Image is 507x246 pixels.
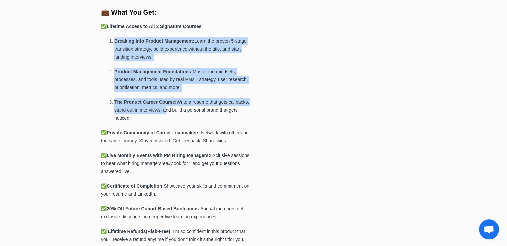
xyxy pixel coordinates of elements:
[101,183,107,189] span: ✅
[107,206,109,211] strong: 2
[101,153,107,158] span: ✅
[107,153,210,158] b: Live Monthly Events with PM Hiring Managers:
[114,99,177,105] b: The Product Career Course:
[479,219,499,239] a: Open chat
[109,206,200,211] b: 0% Off Future Cohort-Based Bootcamps:
[101,206,109,211] span: ✅
[101,130,107,135] span: ✅
[101,24,107,29] span: ✅
[101,229,245,242] span: I'm so confident in this product that you'll receive a refund anytime if you don't think it's the...
[107,130,201,135] b: Private Community of Career Leapmakers:
[107,183,164,189] b: Certificate of Completion:
[114,98,250,122] p: Write a resume that gets callbacks, stand out in interviews, and build a personal brand that gets...
[114,69,248,90] span: Master the mindsets, processes, and tools used by real PMs—strategy, user research, prioritisatio...
[114,37,250,61] p: Learn the proven 5-stage transition strategy, build experience without the title, and start landi...
[101,9,156,16] b: 💼 What You Get:
[107,24,202,29] b: Lifetime Access to All 3 Signature Courses
[101,152,250,176] p: Exclusive sessions to hear what hiring managers look for—and get your questions answered live.
[101,129,250,145] p: Network with others on the same journey. Stay motivated. Get feedback. Share wins.
[101,205,250,221] p: Annual members get exclusive discounts on deeper live learning experiences.
[101,182,250,198] p: Showcase your skills and commitment on your resume and LinkedIn.
[114,38,194,44] b: Breaking Into Product Management:
[161,161,172,166] i: really
[114,69,193,74] strong: Product Management Foundations:
[101,229,146,234] span: ✅ Lifetime Refunds
[101,228,250,244] p: for you.
[146,229,172,234] b: (Risk-Free):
